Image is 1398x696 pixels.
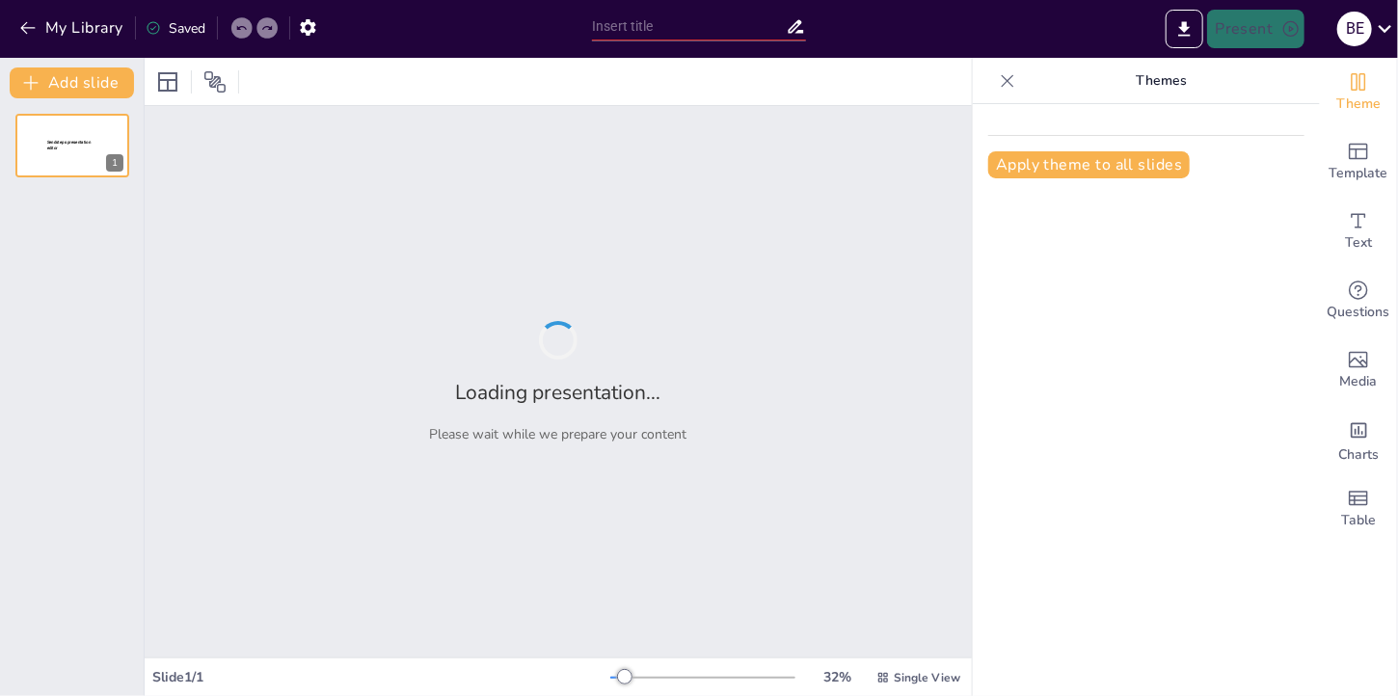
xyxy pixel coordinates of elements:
span: Theme [1336,94,1381,115]
div: Layout [152,67,183,97]
div: 32 % [815,668,861,686]
div: Add images, graphics, shapes or video [1320,335,1397,405]
span: Single View [894,670,960,685]
span: Template [1330,163,1388,184]
div: Add ready made slides [1320,127,1397,197]
span: Table [1341,510,1376,531]
button: Present [1207,10,1304,48]
div: 1 [15,114,129,177]
span: Position [203,70,227,94]
button: My Library [14,13,131,43]
div: Change the overall theme [1320,58,1397,127]
button: Apply theme to all slides [988,151,1190,178]
div: B E [1337,12,1372,46]
div: Add a table [1320,474,1397,544]
div: Add text boxes [1320,197,1397,266]
div: Saved [146,19,205,38]
div: Get real-time input from your audience [1320,266,1397,335]
button: B E [1337,10,1372,48]
h2: Loading presentation... [456,379,661,406]
span: Text [1345,232,1372,254]
p: Please wait while we prepare your content [430,425,687,443]
span: Questions [1328,302,1390,323]
p: Themes [1023,58,1301,104]
button: Add slide [10,67,134,98]
div: Slide 1 / 1 [152,668,610,686]
button: Export to PowerPoint [1166,10,1203,48]
span: Sendsteps presentation editor [47,140,91,150]
input: Insert title [592,13,786,40]
span: Charts [1338,444,1379,466]
div: 1 [106,154,123,172]
div: Add charts and graphs [1320,405,1397,474]
span: Media [1340,371,1378,392]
